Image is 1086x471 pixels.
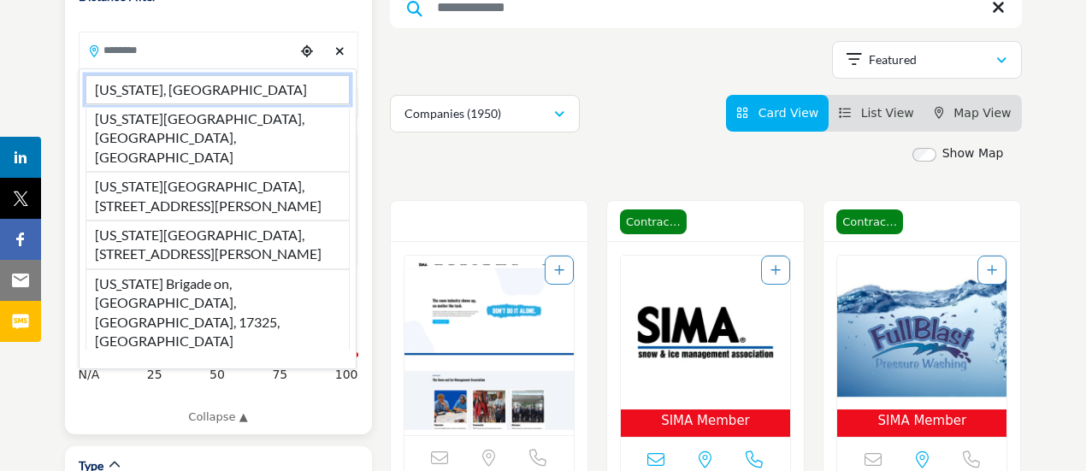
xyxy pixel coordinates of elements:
[861,106,914,120] span: List View
[621,256,790,438] a: Open Listing in new tab
[554,263,564,277] a: Add To List
[726,95,829,132] li: Card View
[404,105,501,122] p: Companies (1950)
[79,409,358,426] a: Collapse ▲
[86,104,350,172] li: [US_STATE][GEOGRAPHIC_DATA], [GEOGRAPHIC_DATA], [GEOGRAPHIC_DATA]
[294,33,319,70] div: Choose your current location
[404,256,574,435] img: SIMA
[942,144,1004,162] label: Show Map
[661,411,750,431] span: SIMA Member
[829,95,924,132] li: List View
[736,106,818,120] a: View Card
[86,172,350,221] li: [US_STATE][GEOGRAPHIC_DATA], [STREET_ADDRESS][PERSON_NAME]
[869,51,917,68] p: Featured
[335,366,358,384] span: 100
[390,95,580,132] button: Companies (1950)
[79,366,100,384] span: N/A
[272,366,287,384] span: 75
[987,263,997,277] a: Add To List
[832,41,1022,79] button: Featured
[924,95,1022,132] li: Map View
[328,33,352,70] div: Clear search location
[86,269,350,351] li: [US_STATE] Brigade on, [GEOGRAPHIC_DATA], [GEOGRAPHIC_DATA], 17325, [GEOGRAPHIC_DATA]
[878,411,967,431] span: SIMA Member
[147,366,162,384] span: 25
[79,68,357,370] div: Search Location
[953,106,1011,120] span: Map View
[758,106,818,120] span: Card View
[837,256,1006,438] a: Open Listing in new tab
[770,263,781,277] a: Add To List
[837,256,1006,409] img: Full Blast Pressure Washing
[404,256,574,435] a: Open Listing in new tab
[210,366,225,384] span: 50
[836,209,903,235] span: Contractor
[621,256,790,409] img: SIMA
[86,221,350,269] li: [US_STATE][GEOGRAPHIC_DATA], [STREET_ADDRESS][PERSON_NAME]
[935,106,1012,120] a: Map View
[86,75,350,104] li: [US_STATE], [GEOGRAPHIC_DATA]
[620,209,687,235] span: Contractor
[839,106,914,120] a: View List
[80,33,295,67] input: Search Location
